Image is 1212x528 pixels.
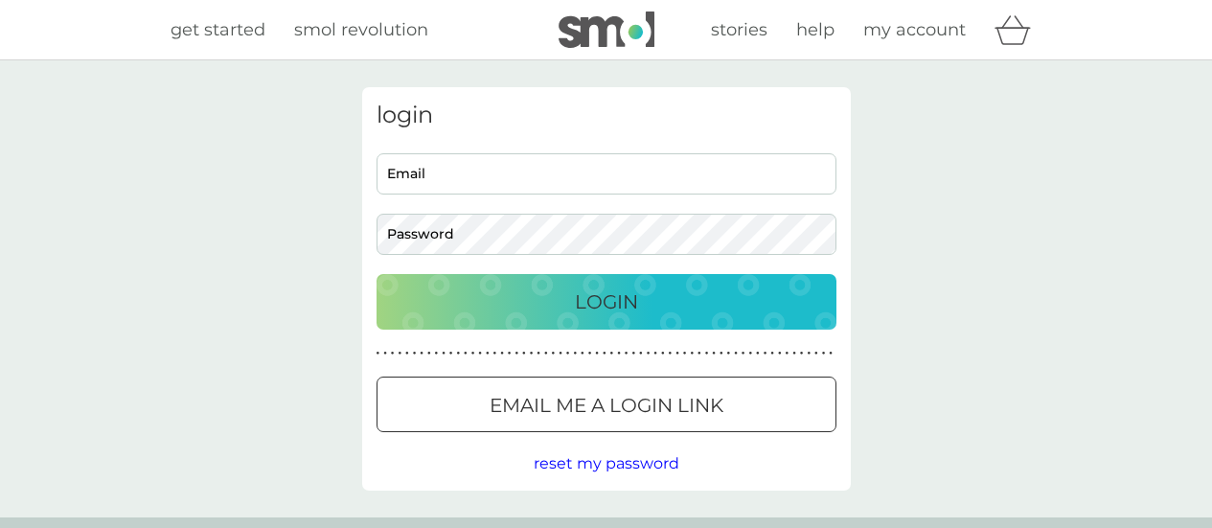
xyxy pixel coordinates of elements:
[595,349,599,358] p: ●
[748,349,752,358] p: ●
[625,349,629,358] p: ●
[814,349,818,358] p: ●
[786,349,789,358] p: ●
[711,16,767,44] a: stories
[500,349,504,358] p: ●
[610,349,614,358] p: ●
[711,19,767,40] span: stories
[398,349,401,358] p: ●
[552,349,556,358] p: ●
[464,349,468,358] p: ●
[559,349,562,358] p: ●
[581,349,584,358] p: ●
[770,349,774,358] p: ●
[493,349,497,358] p: ●
[683,349,687,358] p: ●
[800,349,804,358] p: ●
[544,349,548,358] p: ●
[383,349,387,358] p: ●
[420,349,423,358] p: ●
[697,349,701,358] p: ●
[534,454,679,472] span: reset my password
[171,19,265,40] span: get started
[653,349,657,358] p: ●
[756,349,760,358] p: ●
[377,102,836,129] h3: login
[573,349,577,358] p: ●
[377,377,836,432] button: Email me a login link
[661,349,665,358] p: ●
[478,349,482,358] p: ●
[530,349,534,358] p: ●
[508,349,512,358] p: ●
[712,349,716,358] p: ●
[456,349,460,358] p: ●
[377,349,380,358] p: ●
[294,16,428,44] a: smol revolution
[792,349,796,358] p: ●
[486,349,490,358] p: ●
[778,349,782,358] p: ●
[490,390,723,421] p: Email me a login link
[427,349,431,358] p: ●
[705,349,709,358] p: ●
[515,349,518,358] p: ●
[669,349,673,358] p: ●
[449,349,453,358] p: ●
[534,451,679,476] button: reset my password
[413,349,417,358] p: ●
[720,349,723,358] p: ●
[522,349,526,358] p: ●
[863,16,966,44] a: my account
[405,349,409,358] p: ●
[863,19,966,40] span: my account
[639,349,643,358] p: ●
[727,349,731,358] p: ●
[764,349,767,358] p: ●
[294,19,428,40] span: smol revolution
[559,11,654,48] img: smol
[796,16,835,44] a: help
[647,349,651,358] p: ●
[690,349,694,358] p: ●
[471,349,475,358] p: ●
[796,19,835,40] span: help
[442,349,446,358] p: ●
[537,349,540,358] p: ●
[822,349,826,358] p: ●
[995,11,1042,49] div: basket
[807,349,811,358] p: ●
[435,349,439,358] p: ●
[631,349,635,358] p: ●
[588,349,592,358] p: ●
[617,349,621,358] p: ●
[742,349,745,358] p: ●
[575,287,638,317] p: Login
[603,349,606,358] p: ●
[391,349,395,358] p: ●
[829,349,833,358] p: ●
[377,274,836,330] button: Login
[734,349,738,358] p: ●
[171,16,265,44] a: get started
[566,349,570,358] p: ●
[675,349,679,358] p: ●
